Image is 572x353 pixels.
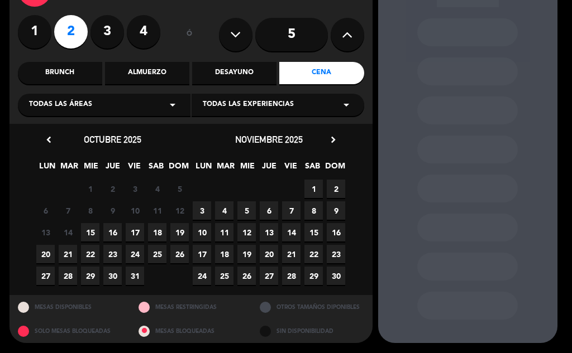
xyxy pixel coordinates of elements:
span: 29 [81,267,99,285]
span: 24 [193,267,211,285]
span: 19 [170,223,189,241]
div: Almuerzo [105,62,189,84]
span: 31 [126,267,144,285]
span: 14 [282,223,301,241]
span: VIE [282,159,300,178]
span: 22 [81,245,99,263]
span: 29 [304,267,323,285]
span: 8 [304,201,323,220]
span: 2 [103,180,122,198]
span: VIE [125,159,144,178]
span: 20 [36,245,55,263]
span: MIE [82,159,100,178]
div: Desayuno [192,62,277,84]
span: LUN [38,159,56,178]
span: 24 [126,245,144,263]
span: SAB [147,159,165,178]
label: 2 [54,15,88,49]
span: 9 [103,201,122,220]
div: MESAS RESTRINGIDAS [130,295,251,319]
span: MIE [238,159,256,178]
span: 15 [304,223,323,241]
span: 16 [327,223,345,241]
span: 4 [215,201,233,220]
span: 12 [237,223,256,241]
span: 19 [237,245,256,263]
span: 28 [59,267,77,285]
span: 2 [327,180,345,198]
span: JUE [103,159,122,178]
span: 21 [59,245,77,263]
span: LUN [194,159,213,178]
span: 6 [36,201,55,220]
span: 26 [237,267,256,285]
div: Brunch [18,62,102,84]
span: 11 [215,223,233,241]
span: 7 [282,201,301,220]
span: 18 [148,223,166,241]
span: SAB [303,159,322,178]
span: 13 [260,223,278,241]
i: arrow_drop_down [166,98,179,112]
span: 8 [81,201,99,220]
span: octubre 2025 [84,134,141,145]
label: 3 [90,15,124,49]
label: 4 [127,15,160,49]
i: arrow_drop_down [340,98,353,112]
label: 1 [18,15,51,49]
span: DOM [325,159,344,178]
i: chevron_right [327,134,339,146]
span: 22 [304,245,323,263]
span: DOM [169,159,187,178]
span: MAR [216,159,235,178]
div: OTROS TAMAÑOS DIPONIBLES [251,295,373,319]
span: 27 [36,267,55,285]
span: Todas las experiencias [203,99,294,110]
span: 23 [327,245,345,263]
span: 4 [148,180,166,198]
span: 11 [148,201,166,220]
span: 12 [170,201,189,220]
span: 1 [81,180,99,198]
span: 7 [59,201,77,220]
span: 17 [193,245,211,263]
span: 21 [282,245,301,263]
span: 26 [170,245,189,263]
span: 5 [237,201,256,220]
span: 15 [81,223,99,241]
i: chevron_left [43,134,55,146]
span: 1 [304,180,323,198]
span: 3 [193,201,211,220]
span: 13 [36,223,55,241]
span: 20 [260,245,278,263]
span: JUE [260,159,278,178]
div: SOLO MESAS BLOQUEADAS [9,319,131,343]
span: 9 [327,201,345,220]
span: 10 [126,201,144,220]
span: 25 [148,245,166,263]
span: noviembre 2025 [235,134,303,145]
span: 10 [193,223,211,241]
span: Todas las áreas [29,99,92,110]
span: 6 [260,201,278,220]
span: 17 [126,223,144,241]
div: SIN DISPONIBILIDAD [251,319,373,343]
span: MAR [60,159,78,178]
span: 18 [215,245,233,263]
span: 5 [170,180,189,198]
span: 30 [327,267,345,285]
span: 23 [103,245,122,263]
div: MESAS DISPONIBLES [9,295,131,319]
span: 27 [260,267,278,285]
span: 28 [282,267,301,285]
span: 14 [59,223,77,241]
div: ó [171,15,208,54]
span: 30 [103,267,122,285]
span: 3 [126,180,144,198]
span: 16 [103,223,122,241]
div: Cena [279,62,364,84]
span: 25 [215,267,233,285]
div: MESAS BLOQUEADAS [130,319,251,343]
